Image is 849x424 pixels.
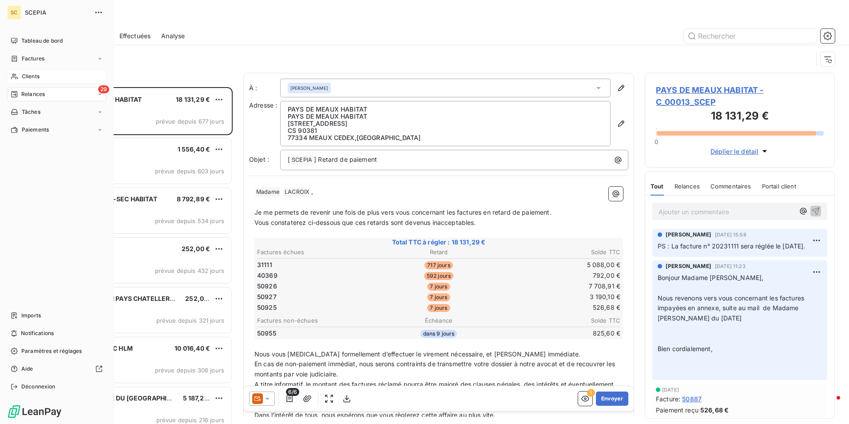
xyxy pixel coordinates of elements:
[288,106,603,113] p: PAYS DE MEAUX HABITAT
[21,347,82,355] span: Paramètres et réglages
[288,113,603,120] p: PAYS DE MEAUX HABITAT
[249,84,280,92] label: À :
[119,32,151,40] span: Effectuées
[656,84,824,108] span: PAYS DE MEAUX HABITAT - C_00013_SCEP
[500,328,621,338] td: 825,60 €
[682,394,702,404] span: 50887
[684,29,817,43] input: Rechercher
[249,101,277,109] span: Adresse :
[500,260,621,270] td: 5 088,00 €
[257,248,377,257] th: Factures échues
[155,217,224,224] span: prévue depuis 534 jours
[658,242,805,250] span: PS : La facture n° 20231111 sera réglée le [DATE].
[596,392,628,406] button: Envoyer
[21,90,45,98] span: Relances
[254,411,495,419] span: Dans l’intérêt de tous, nous espérons que vous règlerez cette affaire au plus vite.
[710,183,751,190] span: Commentaires
[257,303,277,312] span: 50925
[255,187,281,197] span: Madame
[256,238,622,247] span: Total TTC à régler : 18 131,29 €
[25,9,89,16] span: SCEPIA
[500,281,621,291] td: 7 708,91 €
[651,183,664,190] span: Tout
[254,219,476,226] span: Vous constaterez ci-dessous que ces retards sont devenus inacceptables.
[288,156,290,163] span: [
[21,329,54,337] span: Notifications
[378,316,499,325] th: Échéance
[666,231,711,239] span: [PERSON_NAME]
[155,367,224,374] span: prévue depuis 306 jours
[715,264,746,269] span: [DATE] 11:23
[21,365,33,373] span: Aide
[311,188,313,195] span: ,
[257,271,278,280] span: 40369
[290,155,313,165] span: SCEPIA
[22,72,40,80] span: Clients
[288,120,603,127] p: [STREET_ADDRESS]
[161,32,185,40] span: Analyse
[378,248,499,257] th: Retard
[254,360,617,378] span: En cas de non-paiement immédiat, nous serons contraints de transmettre votre dossier à notre avoc...
[22,55,44,63] span: Factures
[21,383,56,391] span: Déconnexion
[283,187,311,197] span: LACROIX
[21,37,63,45] span: Tableau de bord
[666,262,711,270] span: [PERSON_NAME]
[7,404,62,419] img: Logo LeanPay
[427,283,450,291] span: 7 jours
[500,303,621,312] td: 526,68 €
[500,292,621,302] td: 3 190,10 €
[290,85,328,91] span: [PERSON_NAME]
[655,138,658,145] span: 0
[421,330,457,338] span: dans 9 jours
[257,292,277,301] span: 50927
[22,126,49,134] span: Paiements
[22,108,40,116] span: Tâches
[183,394,214,402] span: 5 187,22 €
[500,271,621,280] td: 792,00 €
[427,293,450,301] span: 7 jours
[715,232,746,237] span: [DATE] 15:58
[254,208,551,216] span: Je me permets de revenir une fois de plus vers vous concernant les factures en retard de paiement.
[288,134,603,141] p: 77334 MEAUX CEDEX , [GEOGRAPHIC_DATA]
[156,416,224,424] span: prévue depuis 216 jours
[427,304,450,312] span: 7 jours
[43,87,233,424] div: grid
[21,312,41,320] span: Imports
[185,295,214,302] span: 252,00 €
[500,316,621,325] th: Solde TTC
[819,394,840,415] iframe: Intercom live chat
[156,317,224,324] span: prévue depuis 321 jours
[257,260,272,269] span: 31111
[656,108,824,126] h3: 18 131,29 €
[176,96,210,103] span: 18 131,29 €
[424,272,453,280] span: 592 jours
[314,156,377,163] span: ] Retard de paiement
[708,146,772,156] button: Déplier le détail
[286,388,299,396] span: 6/6
[155,267,224,274] span: prévue depuis 432 jours
[254,350,580,358] span: Nous vous [MEDICAL_DATA] formellement d’effectuer le virement nécessaire, et [PERSON_NAME] immédi...
[656,394,680,404] span: Facture :
[257,282,277,291] span: 50926
[249,156,269,163] span: Objet :
[710,147,759,156] span: Déplier le détail
[177,195,210,203] span: 8 792,89 €
[7,5,21,20] div: SC
[175,344,210,352] span: 10 016,40 €
[155,168,224,175] span: prévue depuis 603 jours
[63,295,195,302] span: NOVIA (Ex SEMH PAYS CHATELLERAUDAIS)
[500,248,621,257] th: Solde TTC
[156,118,224,125] span: prévue depuis 677 jours
[656,405,698,415] span: Paiement reçu
[257,316,377,325] th: Factures non-échues
[254,380,615,398] span: A titre informatif, le montant des factures réclamé pourra être majoré des clauses pénales, des i...
[658,345,713,352] span: Bien cordialement,
[658,294,806,322] span: Nous revenons vers vous concernant les factures impayées en annexe, suite au mail de Madame [PERS...
[98,85,109,93] span: 29
[7,362,106,376] a: Aide
[182,245,210,252] span: 252,00 €
[288,127,603,134] p: CS 90381
[63,394,192,402] span: SA IMMOBILIERE DU [GEOGRAPHIC_DATA]
[424,261,452,269] span: 717 jours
